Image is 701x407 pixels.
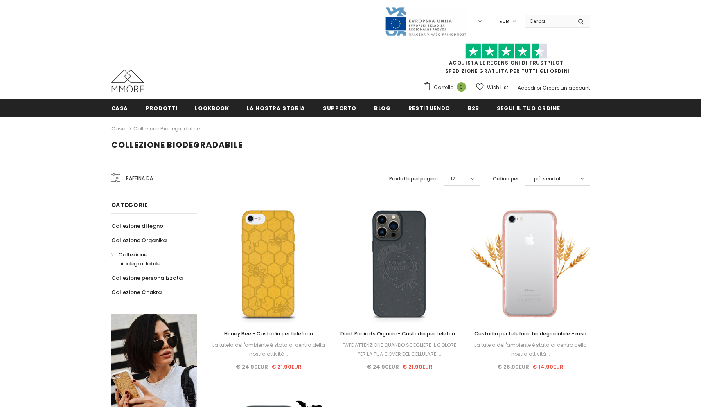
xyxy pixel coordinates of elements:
a: Collezione di legno [111,219,163,233]
img: Casi MMORE [111,70,144,92]
a: Blog [374,99,391,117]
div: La tutela dell'ambiente è stata al centro della nostra attività... [210,341,328,359]
span: supporto [323,104,356,112]
a: Javni Razpis [385,18,467,25]
a: Collezione biodegradabile [133,125,200,132]
img: Javni Razpis [385,7,467,36]
div: FATE ATTENZIONE QUANDO SCEGLIERE IL COLORE PER LA TUA COVER DEL CELLULARE.... [340,341,459,359]
a: Collezione personalizzata [111,271,183,285]
span: Custodia per telefono biodegradabile - rosa trasparente [474,330,590,346]
span: € 24.90EUR [236,363,268,371]
span: € 21.90EUR [402,363,433,371]
span: SPEDIZIONE GRATUITA PER TUTTI GLI ORDINI [422,47,590,74]
a: Accedi [518,84,535,91]
span: Carrello [434,83,453,92]
div: La tutela dell'ambiente è stata al centro della nostra attività... [471,341,590,359]
span: 12 [451,175,455,183]
span: Wish List [487,83,508,92]
span: Collezione Organika [111,236,167,244]
a: Honey Bee - Custodia per telefono biodegradabile - Giallo, arancione e nero [210,329,328,338]
span: EUR [499,18,509,26]
span: I più venduti [532,175,562,183]
label: Prodotti per pagina [389,175,438,183]
a: B2B [468,99,479,117]
a: Custodia per telefono biodegradabile - rosa trasparente [471,329,590,338]
a: Dont Panic its Organic - Custodia per telefono biodegradabile [340,329,459,338]
span: Raffina da [126,174,153,183]
a: Prodotti [146,99,177,117]
span: or [536,84,541,91]
a: Segui il tuo ordine [497,99,560,117]
label: Ordina per [493,175,519,183]
a: supporto [323,99,356,117]
span: € 21.90EUR [271,363,302,371]
a: Restituendo [408,99,450,117]
img: Fidati di Pilot Stars [465,43,547,59]
span: Collezione biodegradabile [111,139,243,151]
a: Casa [111,124,126,134]
span: Collezione di legno [111,222,163,230]
a: Carrello 0 [422,81,470,94]
span: Restituendo [408,104,450,112]
span: Collezione biodegradabile [118,251,160,268]
span: € 14.90EUR [532,363,564,371]
span: Honey Bee - Custodia per telefono biodegradabile - Giallo, arancione e nero [217,330,320,346]
span: Blog [374,104,391,112]
input: Search Site [525,15,572,27]
a: Collezione Chakra [111,285,162,299]
span: Dont Panic its Organic - Custodia per telefono biodegradabile [340,330,459,346]
a: Casa [111,99,128,117]
a: Creare un account [543,84,590,91]
span: Prodotti [146,104,177,112]
span: Collezione Chakra [111,288,162,296]
a: La nostra storia [247,99,305,117]
span: Categorie [111,201,148,209]
span: Segui il tuo ordine [497,104,560,112]
a: Acquista le recensioni di TrustPilot [449,59,564,66]
span: 0 [457,82,466,92]
span: Casa [111,104,128,112]
span: La nostra storia [247,104,305,112]
a: Collezione biodegradabile [111,247,188,271]
a: Collezione Organika [111,233,167,247]
span: Collezione personalizzata [111,274,183,282]
span: Lookbook [195,104,229,112]
span: B2B [468,104,479,112]
a: Lookbook [195,99,229,117]
span: € 26.90EUR [497,363,529,371]
a: Wish List [476,80,508,94]
span: € 24.90EUR [367,363,399,371]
